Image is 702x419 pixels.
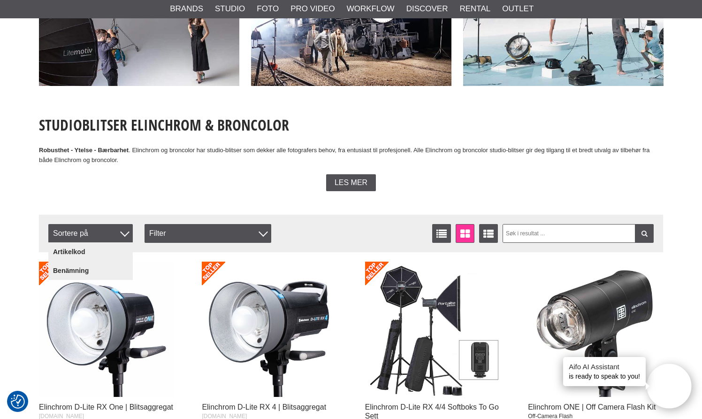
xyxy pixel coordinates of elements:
[528,262,663,397] img: Elinchrom ONE | Off Camera Flash Kit
[528,403,656,411] a: Elinchrom ONE | Off Camera Flash Kit
[406,3,448,15] a: Discover
[215,3,245,15] a: Studio
[563,357,646,386] div: is ready to speak to you!
[257,3,279,15] a: Foto
[39,115,663,135] h1: Studioblitser Elinchrom & broncolor
[39,147,129,154] strong: Robusthet - Ytelse - Bærbarhet
[48,224,133,243] span: Sortere på
[39,262,174,397] img: Elinchrom D-Lite RX One | Blitsaggregat
[347,3,395,15] a: Workflow
[503,224,654,243] input: Søk i resultat ...
[11,393,25,410] button: Samtykkepreferanser
[432,224,451,243] a: Vis liste
[202,403,326,411] a: Elinchrom D-Lite RX 4 | Blitsaggregat
[365,262,500,397] img: Elinchrom D-Lite RX 4/4 Softboks To Go Sett
[479,224,498,243] a: Utvidet liste
[456,224,474,243] a: Vindusvisning
[170,3,203,15] a: Brands
[48,242,133,261] a: Artikelkod
[502,3,534,15] a: Outlet
[459,3,490,15] a: Rental
[11,395,25,409] img: Revisit consent button
[290,3,335,15] a: Pro Video
[48,261,133,280] a: Benämning
[39,146,663,165] p: . Elinchrom og broncolor har studio-blitser som dekker alle fotografers behov, fra entusiast til ...
[145,224,271,243] div: Filter
[635,224,654,243] a: Filter
[335,178,367,187] span: Les mer
[39,403,173,411] a: Elinchrom D-Lite RX One | Blitsaggregat
[569,362,640,372] h4: Aifo AI Assistant
[202,262,337,397] img: Elinchrom D-Lite RX 4 | Blitsaggregat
